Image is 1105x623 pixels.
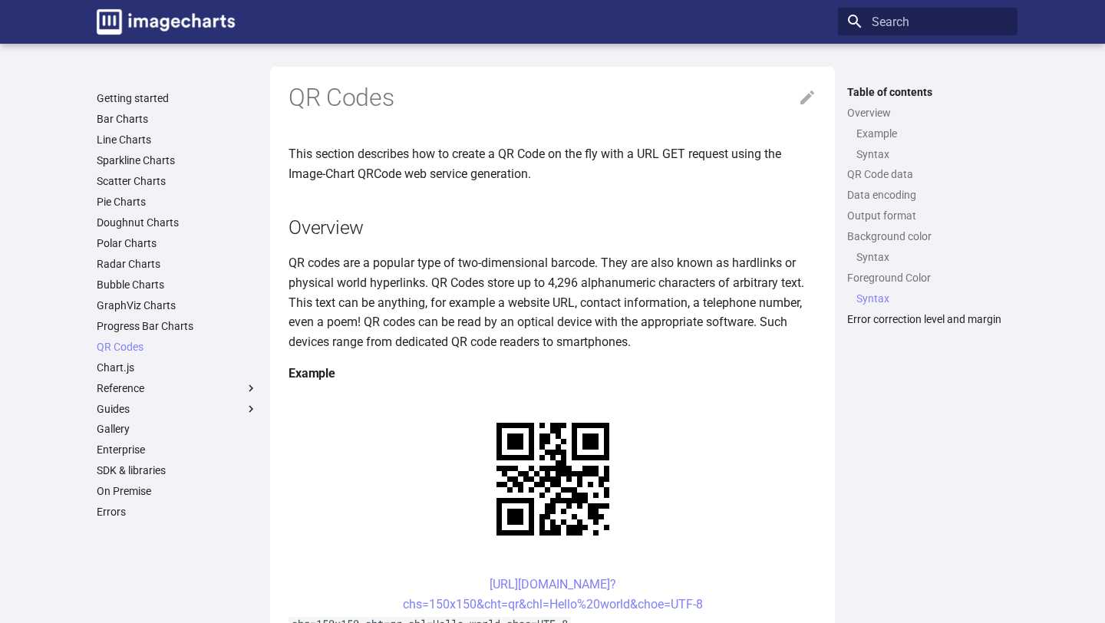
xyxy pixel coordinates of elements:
a: SDK & libraries [97,463,258,477]
a: Doughnut Charts [97,216,258,229]
a: Foreground Color [847,271,1008,285]
a: Syntax [856,292,1008,305]
a: QR Code data [847,167,1008,181]
label: Table of contents [838,85,1018,99]
a: QR Codes [97,340,258,354]
a: Syntax [856,147,1008,161]
a: Example [856,127,1008,140]
img: chart [470,396,636,562]
h4: Example [289,364,816,384]
a: Pie Charts [97,195,258,209]
nav: Table of contents [838,85,1018,327]
a: Bubble Charts [97,278,258,292]
a: Line Charts [97,133,258,147]
img: logo [97,9,235,35]
a: Chart.js [97,361,258,374]
a: Errors [97,505,258,519]
p: This section describes how to create a QR Code on the fly with a URL GET request using the Image-... [289,144,816,183]
a: Enterprise [97,443,258,457]
a: Background color [847,229,1008,243]
a: Sparkline Charts [97,153,258,167]
a: Polar Charts [97,236,258,250]
a: Scatter Charts [97,174,258,188]
nav: Background color [847,250,1008,264]
label: Reference [97,381,258,395]
a: GraphViz Charts [97,298,258,312]
a: [URL][DOMAIN_NAME]?chs=150x150&cht=qr&chl=Hello%20world&choe=UTF-8 [403,577,703,611]
p: QR codes are a popular type of two-dimensional barcode. They are also known as hardlinks or physi... [289,253,816,351]
nav: Foreground Color [847,292,1008,305]
a: Gallery [97,422,258,436]
a: Data encoding [847,188,1008,202]
a: Image-Charts documentation [91,3,241,41]
h1: QR Codes [289,82,816,114]
h2: Overview [289,214,816,241]
a: Radar Charts [97,257,258,271]
a: Getting started [97,91,258,105]
a: Bar Charts [97,112,258,126]
a: Overview [847,106,1008,120]
input: Search [838,8,1018,35]
a: Syntax [856,250,1008,264]
a: Error correction level and margin [847,312,1008,326]
nav: Overview [847,127,1008,161]
label: Guides [97,402,258,416]
a: Output format [847,209,1008,222]
a: On Premise [97,484,258,498]
a: Progress Bar Charts [97,319,258,333]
